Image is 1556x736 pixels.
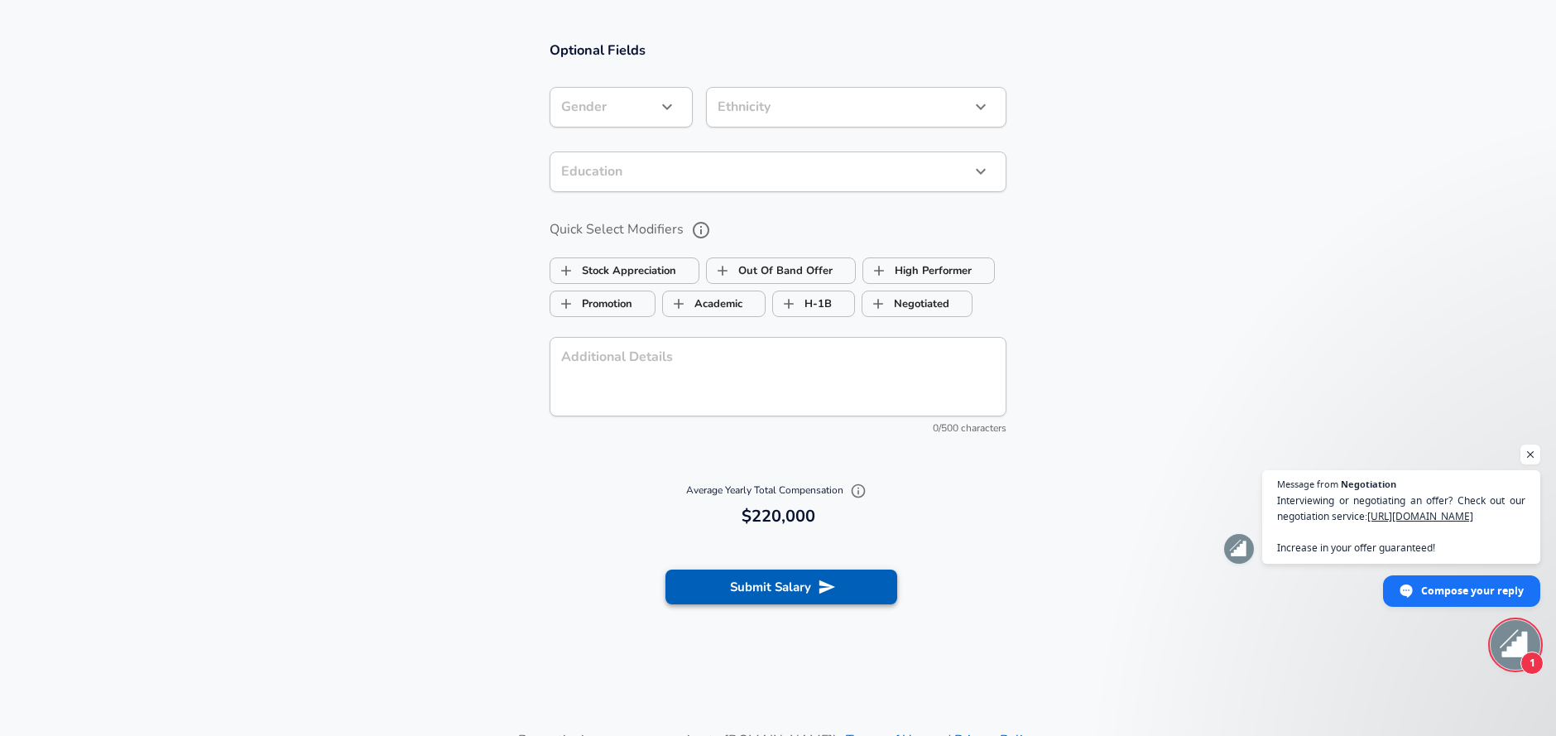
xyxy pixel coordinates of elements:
button: High PerformerHigh Performer [862,257,995,284]
label: Out Of Band Offer [707,255,833,286]
span: Compose your reply [1421,576,1524,605]
span: Out Of Band Offer [707,255,738,286]
button: Stock AppreciationStock Appreciation [550,257,699,284]
button: help [687,216,715,244]
label: High Performer [863,255,972,286]
label: H-1B [773,288,832,320]
span: Negotiated [862,288,894,320]
span: Academic [663,288,694,320]
label: Stock Appreciation [550,255,676,286]
span: Promotion [550,288,582,320]
div: 0/500 characters [550,421,1006,437]
button: Explain Total Compensation [846,479,871,503]
span: H-1B [773,288,804,320]
div: Open chat [1491,620,1540,670]
label: Promotion [550,288,632,320]
label: Negotiated [862,288,949,320]
button: NegotiatedNegotiated [862,291,972,317]
span: Average Yearly Total Compensation [686,483,871,497]
span: Interviewing or negotiating an offer? Check out our negotiation service: Increase in your offer g... [1277,493,1525,556]
span: Stock Appreciation [550,255,582,286]
button: Submit Salary [665,570,897,604]
h6: $220,000 [556,503,1000,530]
label: Quick Select Modifiers [550,216,1006,244]
span: 1 [1520,652,1544,675]
button: H-1BH-1B [772,291,855,317]
button: PromotionPromotion [550,291,656,317]
button: Out Of Band OfferOut Of Band Offer [706,257,856,284]
h3: Optional Fields [550,41,1006,60]
span: Negotiation [1341,479,1396,488]
label: Academic [663,288,742,320]
button: AcademicAcademic [662,291,766,317]
span: High Performer [863,255,895,286]
span: Message from [1277,479,1338,488]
